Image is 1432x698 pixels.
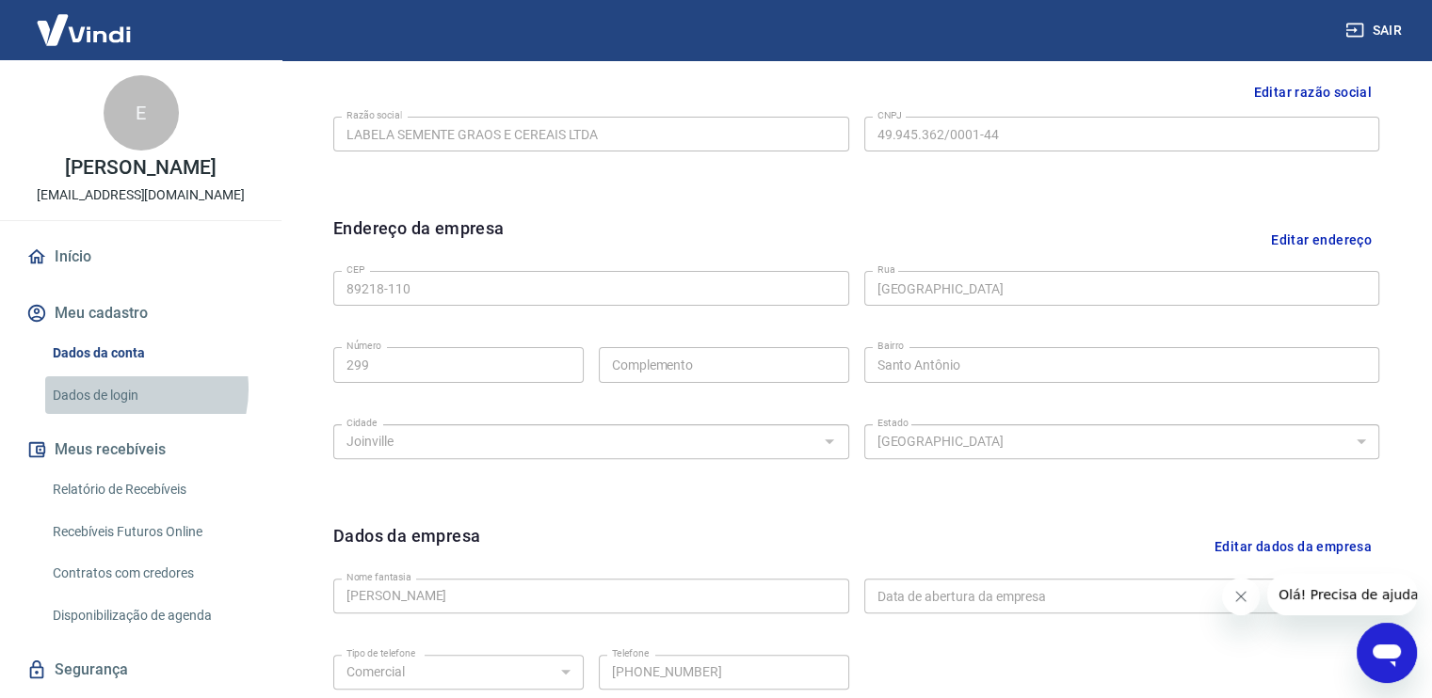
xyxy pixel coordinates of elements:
[1207,523,1379,571] button: Editar dados da empresa
[23,649,259,690] a: Segurança
[23,293,259,334] button: Meu cadastro
[23,236,259,278] a: Início
[864,579,1333,613] input: DD/MM/YYYY
[45,376,259,415] a: Dados de login
[1342,13,1409,48] button: Sair
[104,75,179,151] div: E
[333,215,505,263] h6: Endereço da empresa
[346,570,411,584] label: Nome fantasia
[37,185,245,205] p: [EMAIL_ADDRESS][DOMAIN_NAME]
[1357,623,1417,683] iframe: Botão para abrir a janela de mensagens
[45,470,259,509] a: Relatório de Recebíveis
[1222,578,1260,615] iframe: Fechar mensagem
[45,513,259,551] a: Recebíveis Futuros Online
[339,430,813,453] input: Digite aqui algumas palavras para buscar a cidade
[23,429,259,470] button: Meus recebíveis
[45,596,259,635] a: Disponibilização de agenda
[877,108,902,122] label: CNPJ
[65,158,216,178] p: [PERSON_NAME]
[346,646,415,660] label: Tipo de telefone
[333,523,480,571] h6: Dados da empresa
[877,339,904,353] label: Bairro
[346,416,377,430] label: Cidade
[612,646,649,660] label: Telefone
[1267,574,1417,615] iframe: Mensagem da empresa
[877,416,909,430] label: Estado
[346,262,364,277] label: CEP
[1263,215,1379,263] button: Editar endereço
[45,334,259,373] a: Dados da conta
[877,262,895,277] label: Rua
[23,1,145,58] img: Vindi
[346,108,402,122] label: Razão social
[346,339,381,353] label: Número
[1246,75,1379,110] button: Editar razão social
[45,554,259,593] a: Contratos com credores
[11,13,158,28] span: Olá! Precisa de ajuda?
